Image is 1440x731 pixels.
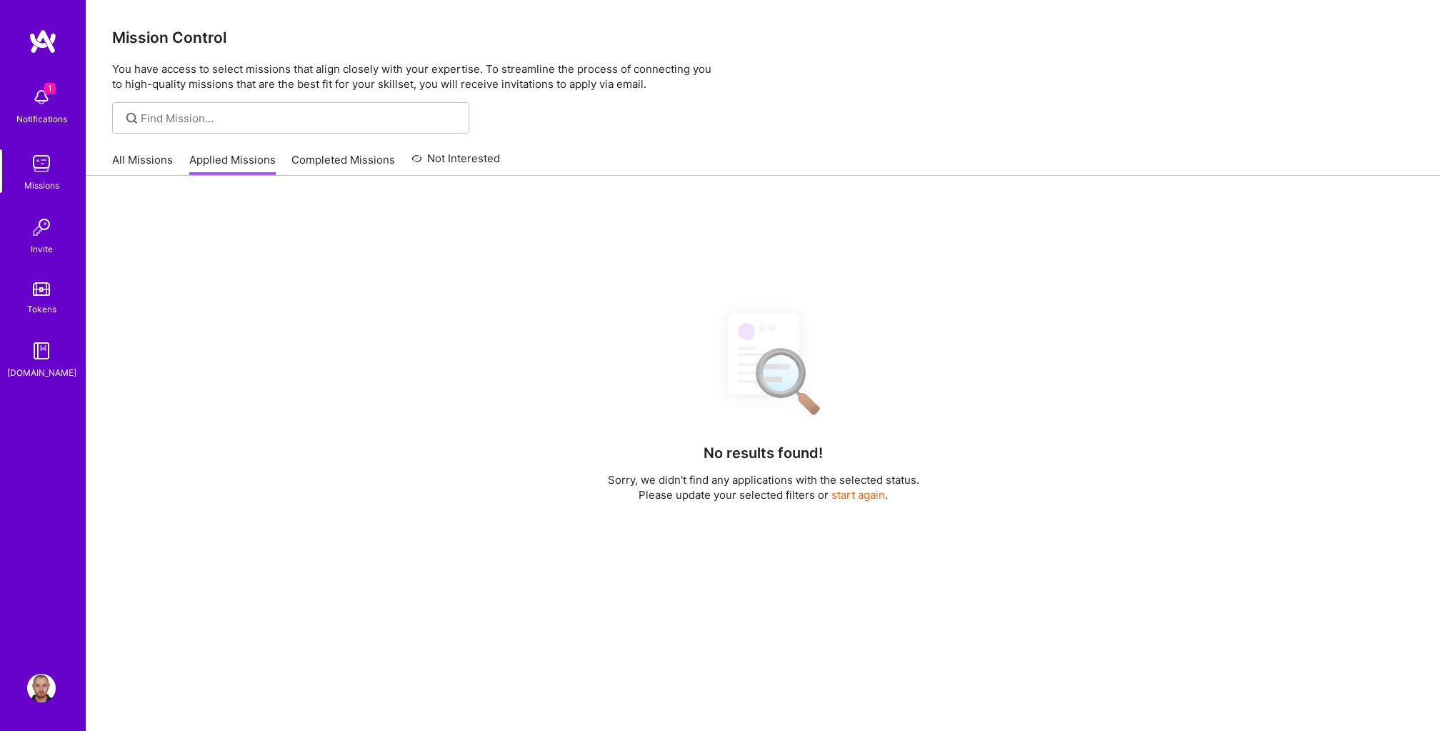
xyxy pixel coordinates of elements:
[112,152,173,176] a: All Missions
[24,178,59,193] div: Missions
[831,487,885,502] button: start again
[112,61,1414,91] p: You have access to select missions that align closely with your expertise. To streamline the proc...
[608,472,919,487] p: Sorry, we didn't find any applications with the selected status.
[31,242,53,257] div: Invite
[411,150,501,176] a: Not Interested
[7,365,76,380] div: [DOMAIN_NAME]
[27,213,56,242] img: Invite
[27,149,56,178] img: teamwork
[27,337,56,365] img: guide book
[27,83,56,111] img: bell
[24,674,59,702] a: User Avatar
[44,83,56,94] span: 1
[608,487,919,502] p: Please update your selected filters or .
[27,674,56,702] img: User Avatar
[704,444,823,462] h4: No results found!
[27,302,56,317] div: Tokens
[141,111,459,126] input: Find Mission...
[112,29,1414,46] h3: Mission Control
[703,300,824,425] img: No Results
[124,110,140,126] i: icon SearchGrey
[16,111,67,126] div: Notifications
[33,282,50,296] img: tokens
[29,29,57,54] img: logo
[189,152,276,176] a: Applied Missions
[291,152,395,176] a: Completed Missions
